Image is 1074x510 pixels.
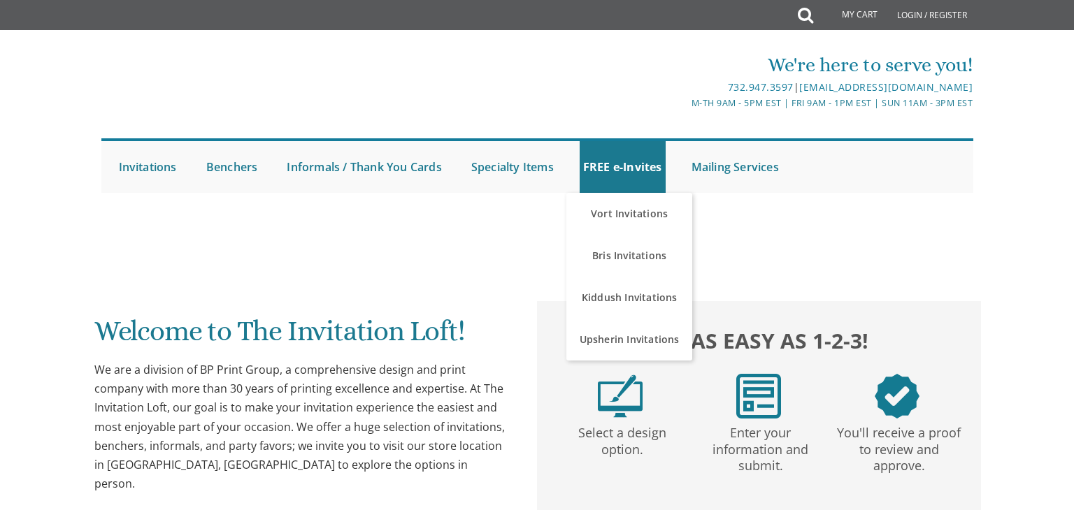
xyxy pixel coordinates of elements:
div: We're here to serve you! [392,51,973,79]
p: You'll receive a proof to review and approve. [833,418,966,474]
a: Mailing Services [688,141,782,193]
h2: It's as easy as 1-2-3! [551,325,966,356]
a: Informals / Thank You Cards [283,141,445,193]
div: We are a division of BP Print Group, a comprehensive design and print company with more than 30 y... [94,360,510,493]
h1: Welcome to The Invitation Loft! [94,316,510,357]
a: Vort Invitations [566,193,692,235]
img: step1.png [598,374,643,418]
a: Specialty Items [468,141,557,193]
a: Kiddush Invitations [566,277,692,319]
p: Enter your information and submit. [694,418,827,474]
a: [EMAIL_ADDRESS][DOMAIN_NAME] [799,80,973,94]
div: M-Th 9am - 5pm EST | Fri 9am - 1pm EST | Sun 11am - 3pm EST [392,96,973,110]
a: Upsherin Invitations [566,319,692,360]
a: FREE e-Invites [580,141,666,193]
img: step2.png [736,374,781,418]
a: Bris Invitations [566,235,692,277]
img: step3.png [875,374,919,418]
a: My Cart [812,1,887,29]
a: Benchers [203,141,262,193]
a: Invitations [115,141,180,193]
div: | [392,79,973,96]
a: 732.947.3597 [728,80,794,94]
p: Select a design option. [556,418,689,458]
